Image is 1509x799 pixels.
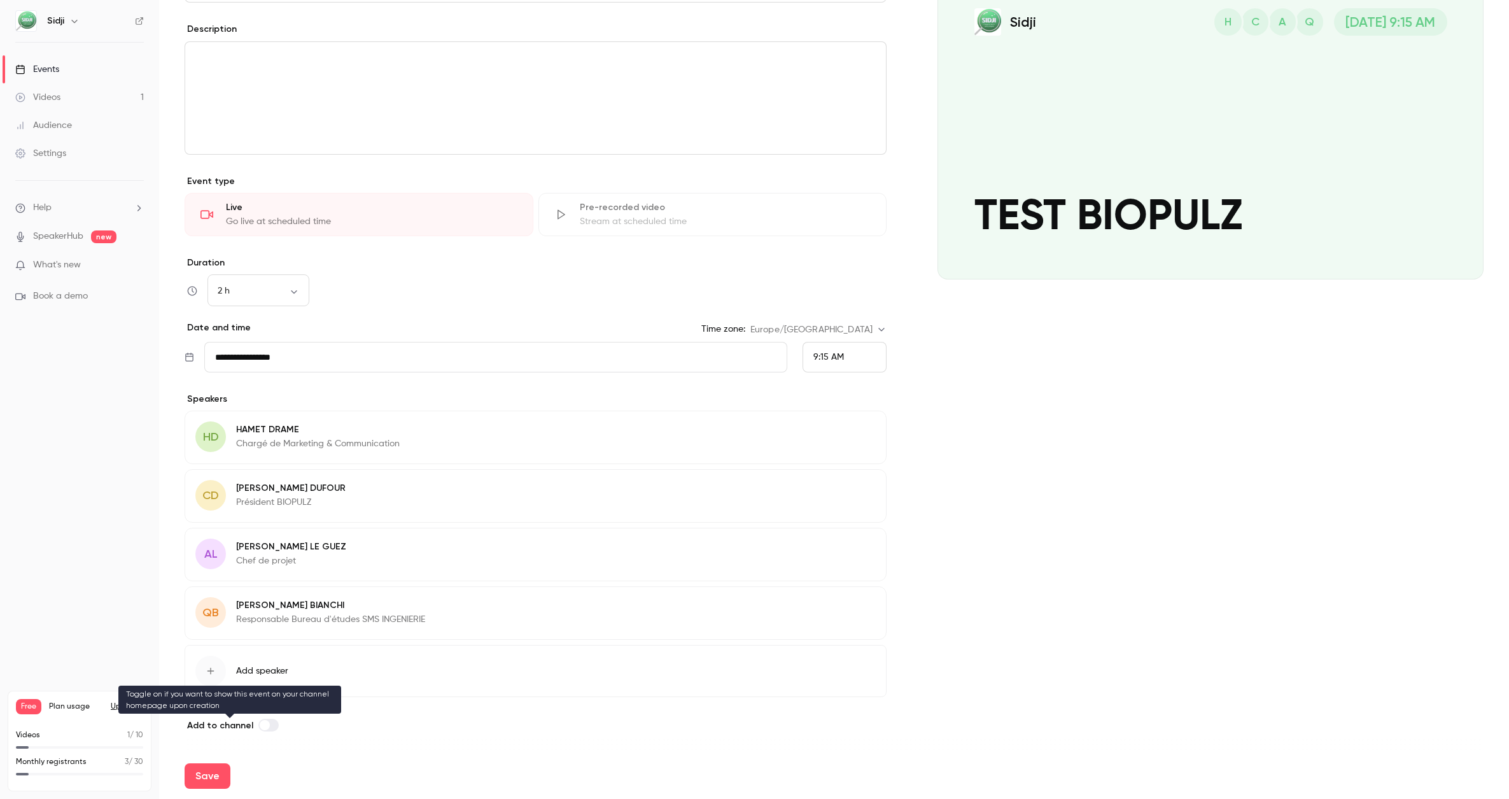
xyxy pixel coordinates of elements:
[236,599,425,612] p: [PERSON_NAME] BIANCHI
[125,758,129,766] span: 3
[16,730,40,741] p: Videos
[813,353,844,362] span: 9:15 AM
[538,193,887,236] div: Pre-recorded videoStream at scheduled time
[91,230,116,243] span: new
[33,258,81,272] span: What's new
[185,322,251,334] p: Date and time
[185,175,887,188] p: Event type
[203,428,219,446] span: HD
[236,496,346,509] p: Président BIOPULZ
[202,487,219,504] span: CD
[127,730,143,741] p: / 10
[185,193,533,236] div: LiveGo live at scheduled time
[204,546,218,563] span: AL
[16,11,36,31] img: Sidji
[127,732,130,739] span: 1
[49,702,103,712] span: Plan usage
[185,586,887,640] div: QB[PERSON_NAME] BIANCHIResponsable Bureau d'études SMS INGENIERIE
[16,756,87,768] p: Monthly registrants
[15,91,60,104] div: Videos
[750,323,887,336] div: Europe/[GEOGRAPHIC_DATA]
[111,702,143,712] button: Upgrade
[236,437,400,450] p: Chargé de Marketing & Communication
[185,469,887,523] div: CD[PERSON_NAME] DUFOURPrésident BIOPULZ
[185,763,230,789] button: Save
[185,528,887,581] div: AL[PERSON_NAME] LE GUEZChef de projet
[236,665,288,677] span: Add speaker
[185,42,886,154] div: editor
[185,41,887,155] section: description
[185,645,887,697] button: Add speaker
[207,285,309,297] div: 2 h
[33,201,52,215] span: Help
[202,604,219,621] span: QB
[580,201,871,214] div: Pre-recorded video
[33,230,83,243] a: SpeakerHub
[185,23,237,36] label: Description
[15,201,144,215] li: help-dropdown-opener
[185,411,887,464] div: HDHAMET DRAMEChargé de Marketing & Communication
[236,541,346,553] p: [PERSON_NAME] LE GUEZ
[701,323,745,336] label: Time zone:
[16,699,41,714] span: Free
[226,201,517,214] div: Live
[125,756,143,768] p: / 30
[187,720,253,731] span: Add to channel
[15,63,59,76] div: Events
[803,342,887,372] div: From
[236,613,425,626] p: Responsable Bureau d'études SMS INGENIERIE
[47,15,64,27] h6: Sidji
[185,393,887,406] p: Speakers
[15,119,72,132] div: Audience
[33,290,88,303] span: Book a demo
[580,215,871,228] div: Stream at scheduled time
[15,147,66,160] div: Settings
[226,215,517,228] div: Go live at scheduled time
[236,423,400,436] p: HAMET DRAME
[236,555,346,567] p: Chef de projet
[185,257,887,269] label: Duration
[236,482,346,495] p: [PERSON_NAME] DUFOUR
